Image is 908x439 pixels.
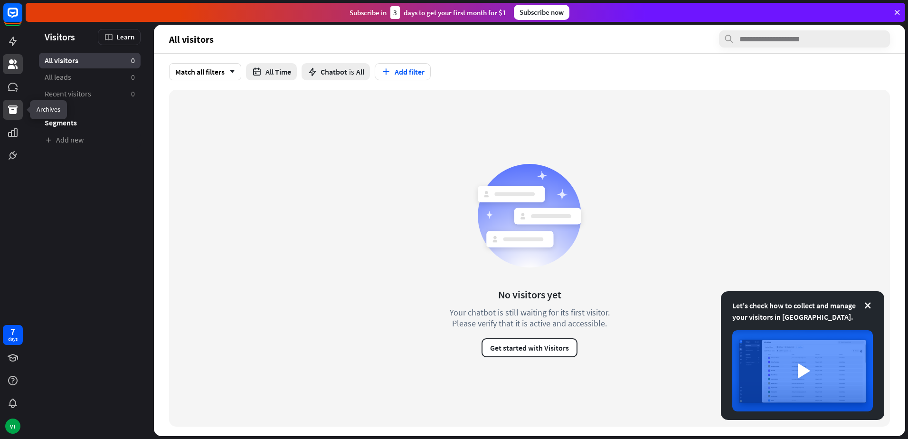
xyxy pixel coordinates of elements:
span: is [349,67,354,76]
div: VT [5,419,20,434]
div: Subscribe now [514,5,569,20]
button: Open LiveChat chat widget [8,4,36,32]
div: 7 [10,327,15,336]
div: No visitors yet [498,288,561,301]
a: Recent visitors 0 [39,86,141,102]
div: days [8,336,18,343]
a: 7 days [3,325,23,345]
span: Visitors [45,31,75,42]
div: Subscribe in days to get your first month for $1 [350,6,506,19]
span: All [356,67,364,76]
span: All leads [45,72,71,82]
span: Chatbot [321,67,347,76]
span: All visitors [45,56,78,66]
div: 3 [390,6,400,19]
img: image [732,330,873,411]
div: Match all filters [169,63,241,80]
button: Get started with Visitors [482,338,577,357]
span: Recent visitors [45,89,91,99]
span: Learn [116,32,134,41]
aside: 0 [131,72,135,82]
button: All Time [246,63,297,80]
h3: Segments [39,118,141,127]
button: Add filter [375,63,431,80]
div: Let's check how to collect and manage your visitors in [GEOGRAPHIC_DATA]. [732,300,873,323]
aside: 0 [131,89,135,99]
i: arrow_down [225,69,235,75]
span: All visitors [169,34,214,45]
aside: 0 [131,56,135,66]
a: Add new [39,132,141,148]
div: Your chatbot is still waiting for its first visitor. Please verify that it is active and accessible. [432,307,627,329]
a: All leads 0 [39,69,141,85]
